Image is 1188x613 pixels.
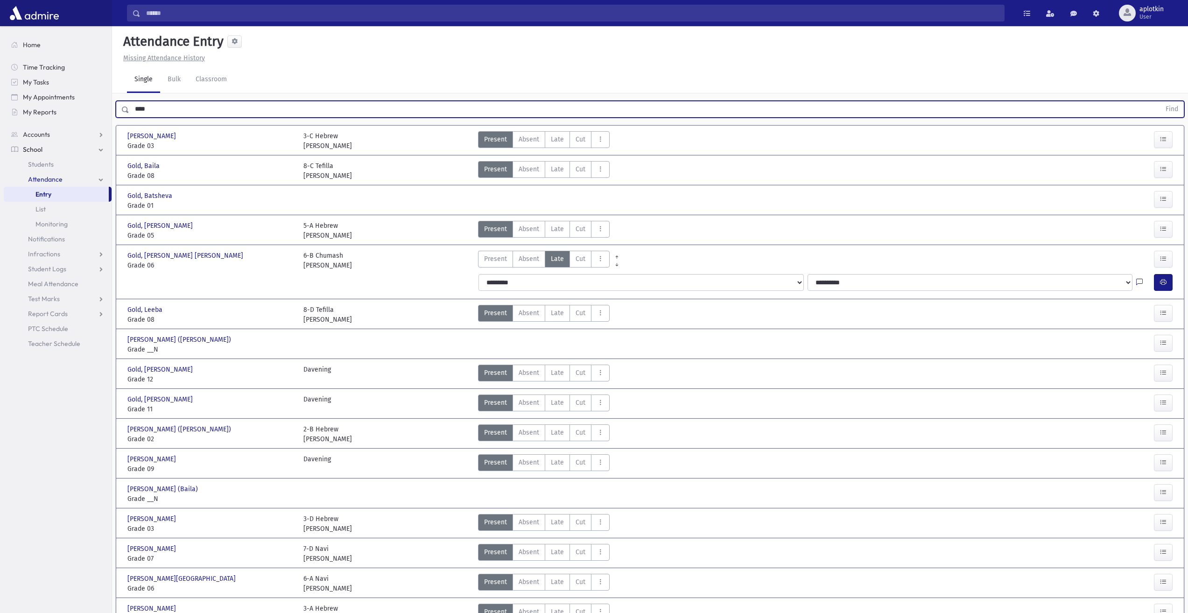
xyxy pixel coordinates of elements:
[519,134,539,144] span: Absent
[127,221,195,231] span: Gold, [PERSON_NAME]
[576,547,585,557] span: Cut
[478,365,610,384] div: AttTypes
[551,428,564,437] span: Late
[28,295,60,303] span: Test Marks
[303,574,352,593] div: 6-A Navi [PERSON_NAME]
[4,232,112,247] a: Notifications
[303,161,352,181] div: 8-C Tefilla [PERSON_NAME]
[551,398,564,408] span: Late
[35,205,46,213] span: List
[484,164,507,174] span: Present
[551,368,564,378] span: Late
[127,365,195,374] span: Gold, [PERSON_NAME]
[4,217,112,232] a: Monitoring
[576,224,585,234] span: Cut
[478,395,610,414] div: AttTypes
[23,145,42,154] span: School
[28,324,68,333] span: PTC Schedule
[127,171,294,181] span: Grade 08
[478,514,610,534] div: AttTypes
[303,365,331,384] div: Davening
[127,335,233,345] span: [PERSON_NAME] ([PERSON_NAME])
[127,374,294,384] span: Grade 12
[127,554,294,564] span: Grade 07
[127,454,178,464] span: [PERSON_NAME]
[551,254,564,264] span: Late
[551,517,564,527] span: Late
[1160,101,1184,117] button: Find
[519,547,539,557] span: Absent
[484,254,507,264] span: Present
[127,404,294,414] span: Grade 11
[127,261,294,270] span: Grade 06
[576,308,585,318] span: Cut
[127,494,294,504] span: Grade __N
[551,547,564,557] span: Late
[519,577,539,587] span: Absent
[35,190,51,198] span: Entry
[4,172,112,187] a: Attendance
[127,201,294,211] span: Grade 01
[303,305,352,324] div: 8-D Tefilla [PERSON_NAME]
[484,428,507,437] span: Present
[551,164,564,174] span: Late
[120,54,205,62] a: Missing Attendance History
[127,161,162,171] span: Gold, Baila
[127,141,294,151] span: Grade 03
[478,305,610,324] div: AttTypes
[4,127,112,142] a: Accounts
[4,105,112,120] a: My Reports
[28,339,80,348] span: Teacher Schedule
[551,458,564,467] span: Late
[303,544,352,564] div: 7-D Navi [PERSON_NAME]
[160,67,188,93] a: Bulk
[303,395,331,414] div: Davening
[478,161,610,181] div: AttTypes
[484,368,507,378] span: Present
[127,424,233,434] span: [PERSON_NAME] ([PERSON_NAME])
[127,345,294,354] span: Grade __N
[519,368,539,378] span: Absent
[576,254,585,264] span: Cut
[1139,6,1164,13] span: aplotkin
[4,247,112,261] a: Infractions
[23,63,65,71] span: Time Tracking
[484,547,507,557] span: Present
[576,428,585,437] span: Cut
[188,67,234,93] a: Classroom
[127,434,294,444] span: Grade 02
[576,458,585,467] span: Cut
[4,276,112,291] a: Meal Attendance
[4,157,112,172] a: Students
[519,164,539,174] span: Absent
[28,310,68,318] span: Report Cards
[4,142,112,157] a: School
[120,34,224,49] h5: Attendance Entry
[484,224,507,234] span: Present
[478,544,610,564] div: AttTypes
[303,131,352,151] div: 3-C Hebrew [PERSON_NAME]
[4,202,112,217] a: List
[576,398,585,408] span: Cut
[28,175,63,183] span: Attendance
[141,5,1004,21] input: Search
[576,134,585,144] span: Cut
[303,251,352,270] div: 6-B Chumash [PERSON_NAME]
[484,577,507,587] span: Present
[4,291,112,306] a: Test Marks
[484,517,507,527] span: Present
[519,458,539,467] span: Absent
[303,221,352,240] div: 5-A Hebrew [PERSON_NAME]
[4,37,112,52] a: Home
[23,108,56,116] span: My Reports
[4,261,112,276] a: Student Logs
[127,514,178,524] span: [PERSON_NAME]
[478,221,610,240] div: AttTypes
[4,60,112,75] a: Time Tracking
[28,280,78,288] span: Meal Attendance
[551,308,564,318] span: Late
[123,54,205,62] u: Missing Attendance History
[127,464,294,474] span: Grade 09
[576,368,585,378] span: Cut
[519,517,539,527] span: Absent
